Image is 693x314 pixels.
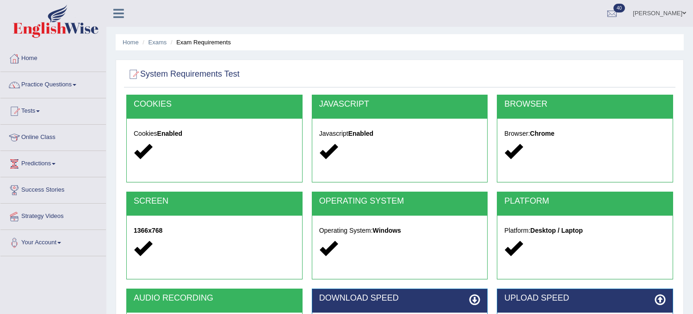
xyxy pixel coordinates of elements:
h2: SCREEN [134,197,295,206]
h5: Operating System: [319,227,481,234]
span: 40 [613,4,625,12]
strong: Enabled [348,130,373,137]
strong: Chrome [530,130,555,137]
a: Tests [0,98,106,121]
a: Success Stories [0,177,106,200]
a: Home [123,39,139,46]
strong: Desktop / Laptop [530,227,583,234]
h2: OPERATING SYSTEM [319,197,481,206]
h2: UPLOAD SPEED [504,294,666,303]
a: Predictions [0,151,106,174]
h2: PLATFORM [504,197,666,206]
h2: JAVASCRIPT [319,100,481,109]
strong: Windows [373,227,401,234]
h2: DOWNLOAD SPEED [319,294,481,303]
a: Exams [148,39,167,46]
li: Exam Requirements [168,38,231,47]
strong: Enabled [157,130,182,137]
h5: Browser: [504,130,666,137]
h5: Javascript [319,130,481,137]
a: Your Account [0,230,106,253]
h2: System Requirements Test [126,67,240,81]
a: Home [0,46,106,69]
a: Strategy Videos [0,204,106,227]
h5: Platform: [504,227,666,234]
strong: 1366x768 [134,227,162,234]
h2: BROWSER [504,100,666,109]
a: Practice Questions [0,72,106,95]
h5: Cookies [134,130,295,137]
a: Online Class [0,125,106,148]
h2: AUDIO RECORDING [134,294,295,303]
h2: COOKIES [134,100,295,109]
